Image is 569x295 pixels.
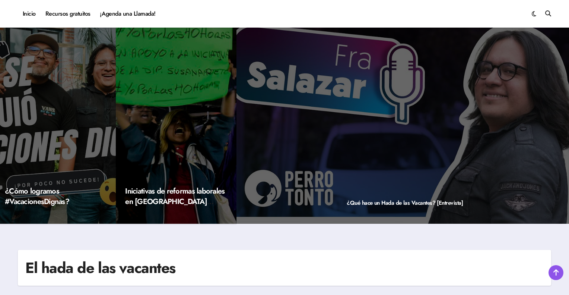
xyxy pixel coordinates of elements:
[5,186,69,207] a: ¿Cómo logramos #VacacionesDignas?
[347,199,463,207] a: ¿Qué hace un Hada de las Vacantes? [Entrevista]
[95,4,160,24] a: ¡Agenda una Llamada!
[125,186,225,217] a: Iniciativas de reformas laborales en [GEOGRAPHIC_DATA] (2023)
[18,4,41,24] a: Inicio
[41,4,95,24] a: Recursos gratuitos
[25,257,175,278] h1: El hada de las vacantes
